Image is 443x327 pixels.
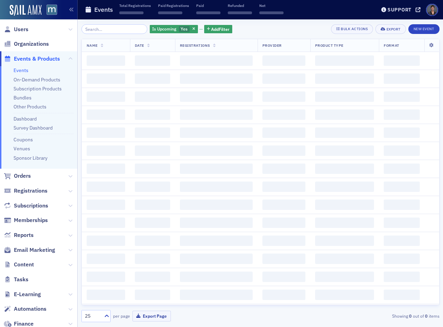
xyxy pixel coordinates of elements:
[152,26,176,32] span: Is Upcoming
[259,11,284,14] span: ‌
[87,272,125,282] span: ‌
[180,109,253,120] span: ‌
[4,26,28,33] a: Users
[180,236,253,246] span: ‌
[135,272,170,282] span: ‌
[14,125,53,131] a: Survey Dashboard
[85,312,100,320] div: 25
[262,182,305,192] span: ‌
[384,109,419,120] span: ‌
[135,218,170,228] span: ‌
[315,55,374,66] span: ‌
[119,11,144,14] span: ‌
[4,291,41,298] a: E-Learning
[135,127,170,138] span: ‌
[180,163,253,174] span: ‌
[315,43,344,48] span: Product Type
[81,24,148,34] input: Search…
[87,163,125,174] span: ‌
[262,200,305,210] span: ‌
[87,55,125,66] span: ‌
[211,26,229,32] span: Add Filter
[262,145,305,156] span: ‌
[14,116,37,122] a: Dashboard
[4,172,31,180] a: Orders
[14,145,30,152] a: Venues
[14,291,41,298] span: E-Learning
[259,3,284,8] p: Net
[384,145,419,156] span: ‌
[14,77,60,83] a: On-Demand Products
[87,218,125,228] span: ‌
[14,67,28,73] a: Events
[315,254,374,264] span: ‌
[14,305,46,313] span: Automations
[180,145,253,156] span: ‌
[262,290,305,300] span: ‌
[119,3,151,8] p: Total Registrations
[87,43,98,48] span: Name
[228,3,252,8] p: Refunded
[135,290,170,300] span: ‌
[196,11,220,14] span: ‌
[4,261,34,268] a: Content
[315,145,374,156] span: ‌
[262,272,305,282] span: ‌
[180,43,210,48] span: Registrations
[315,109,374,120] span: ‌
[46,5,57,15] img: SailAMX
[14,231,34,239] span: Reports
[315,73,374,84] span: ‌
[384,182,419,192] span: ‌
[325,313,439,319] div: Showing out of items
[262,127,305,138] span: ‌
[132,311,171,321] button: Export Page
[384,43,399,48] span: Format
[180,73,253,84] span: ‌
[4,246,55,254] a: Email Marketing
[384,127,419,138] span: ‌
[14,155,47,161] a: Sponsor Library
[42,5,57,16] a: View Homepage
[180,91,253,102] span: ‌
[4,231,34,239] a: Reports
[386,27,401,31] div: Export
[14,202,48,210] span: Subscriptions
[14,172,31,180] span: Orders
[158,3,189,8] p: Paid Registrations
[262,73,305,84] span: ‌
[14,104,46,110] a: Other Products
[135,200,170,210] span: ‌
[384,55,419,66] span: ‌
[341,27,368,31] div: Bulk Actions
[180,254,253,264] span: ‌
[384,254,419,264] span: ‌
[388,7,411,13] div: Support
[87,290,125,300] span: ‌
[262,55,305,66] span: ‌
[14,216,48,224] span: Memberships
[384,73,419,84] span: ‌
[135,73,170,84] span: ‌
[384,272,419,282] span: ‌
[135,163,170,174] span: ‌
[4,187,47,195] a: Registrations
[384,236,419,246] span: ‌
[408,313,413,319] strong: 0
[14,26,28,33] span: Users
[14,136,33,143] a: Coupons
[135,145,170,156] span: ‌
[228,11,252,14] span: ‌
[315,236,374,246] span: ‌
[87,127,125,138] span: ‌
[87,254,125,264] span: ‌
[315,218,374,228] span: ‌
[14,40,49,48] span: Organizations
[87,200,125,210] span: ‌
[14,55,60,63] span: Events & Products
[315,200,374,210] span: ‌
[14,246,55,254] span: Email Marketing
[180,55,253,66] span: ‌
[384,218,419,228] span: ‌
[94,6,113,14] h1: Events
